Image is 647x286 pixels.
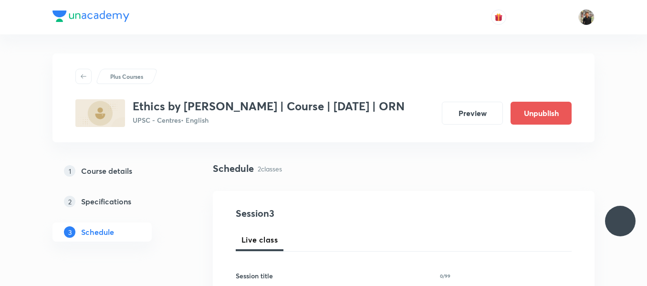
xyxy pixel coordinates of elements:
[213,161,254,176] h4: Schedule
[52,11,129,24] a: Company Logo
[75,99,125,127] img: EA4DC20E-D3C7-416E-8120-36012F673506_plus.png
[133,99,405,113] h3: Ethics by [PERSON_NAME] | Course | [DATE] | ORN
[440,274,450,278] p: 0/99
[442,102,503,125] button: Preview
[52,11,129,22] img: Company Logo
[133,115,405,125] p: UPSC - Centres • English
[511,102,572,125] button: Unpublish
[52,192,182,211] a: 2Specifications
[236,206,410,221] h4: Session 3
[578,9,595,25] img: Yudhishthir
[64,196,75,207] p: 2
[81,196,131,207] h5: Specifications
[241,234,278,245] span: Live class
[52,161,182,180] a: 1Course details
[494,13,503,21] img: avatar
[491,10,506,25] button: avatar
[64,165,75,177] p: 1
[615,215,626,227] img: ttu
[64,226,75,238] p: 3
[258,164,282,174] p: 2 classes
[236,271,273,281] h6: Session title
[81,226,114,238] h5: Schedule
[110,72,143,81] p: Plus Courses
[81,165,132,177] h5: Course details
